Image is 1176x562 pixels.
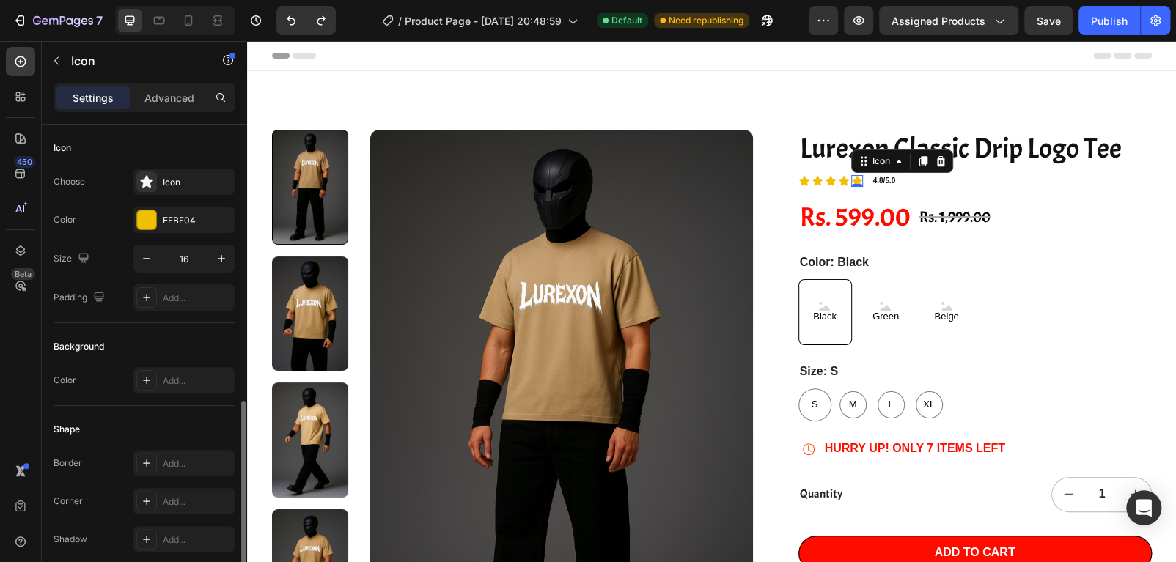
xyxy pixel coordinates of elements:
[805,437,839,470] button: decrement
[54,374,76,387] div: Color
[551,158,665,195] div: Rs. 599.00
[247,41,1176,562] iframe: Design area
[563,270,592,282] span: Black
[6,6,109,35] button: 7
[54,213,76,226] div: Color
[163,214,232,227] div: EFBF04
[879,6,1018,35] button: Assigned Products
[1024,6,1073,35] button: Save
[163,292,232,305] div: Add...
[54,456,82,470] div: Border
[398,13,402,29] span: /
[54,340,104,353] div: Background
[551,89,905,127] a: Lurexon Classic Drip Logo Tee
[551,322,592,340] legend: Size: S
[163,457,232,470] div: Add...
[276,6,336,35] div: Undo/Redo
[625,133,650,146] h2: 4.8/5.0
[669,14,743,27] span: Need republishing
[163,533,232,547] div: Add...
[578,400,758,415] p: HURRY UP! ONLY 7 ITEMS LEFT
[671,165,745,188] div: Rs. 1,999.00
[551,495,905,530] button: ADD TO CART
[551,212,623,231] legend: Color: Black
[839,437,872,470] input: quantity
[562,358,574,370] span: S
[54,175,85,188] div: Choose
[96,12,103,29] p: 7
[54,249,92,269] div: Size
[622,270,655,282] span: Green
[638,358,649,370] span: L
[599,358,613,370] span: M
[872,437,905,470] button: increment
[54,141,71,155] div: Icon
[1126,490,1161,525] div: Open Intercom Messenger
[1091,13,1128,29] div: Publish
[1078,6,1140,35] button: Publish
[54,533,87,546] div: Shadow
[11,268,35,280] div: Beta
[73,90,114,106] p: Settings
[71,52,196,70] p: Icon
[163,176,232,189] div: Icon
[1037,15,1061,27] span: Save
[54,423,80,436] div: Shape
[144,90,194,106] p: Advanced
[688,504,768,520] div: ADD TO CART
[54,495,83,508] div: Corner
[163,495,232,509] div: Add...
[892,13,985,29] span: Assigned Products
[673,358,691,370] span: XL
[14,156,35,168] div: 450
[405,13,562,29] span: Product Page - [DATE] 20:48:59
[54,288,108,308] div: Padding
[684,270,714,282] span: Beige
[163,374,232,388] div: Add...
[611,14,642,27] span: Default
[551,444,725,462] div: Quantity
